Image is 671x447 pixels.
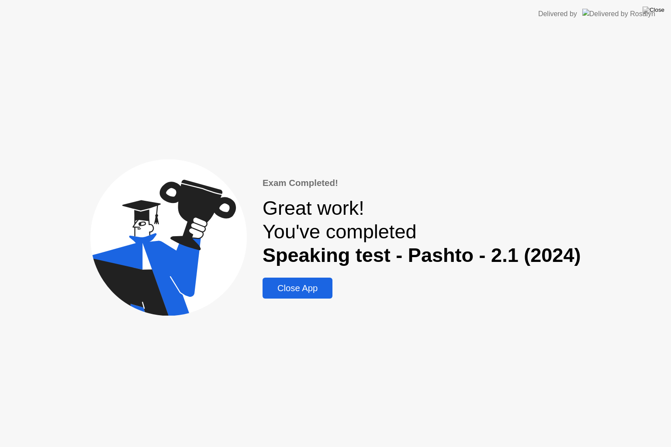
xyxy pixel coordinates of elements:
b: Speaking test - Pashto - 2.1 (2024) [263,244,581,266]
img: Close [643,7,664,14]
button: Close App [263,278,332,299]
div: Close App [265,283,330,293]
div: Great work! You've completed [263,196,581,267]
div: Exam Completed! [263,176,581,190]
img: Delivered by Rosalyn [582,9,655,19]
div: Delivered by [538,9,577,19]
